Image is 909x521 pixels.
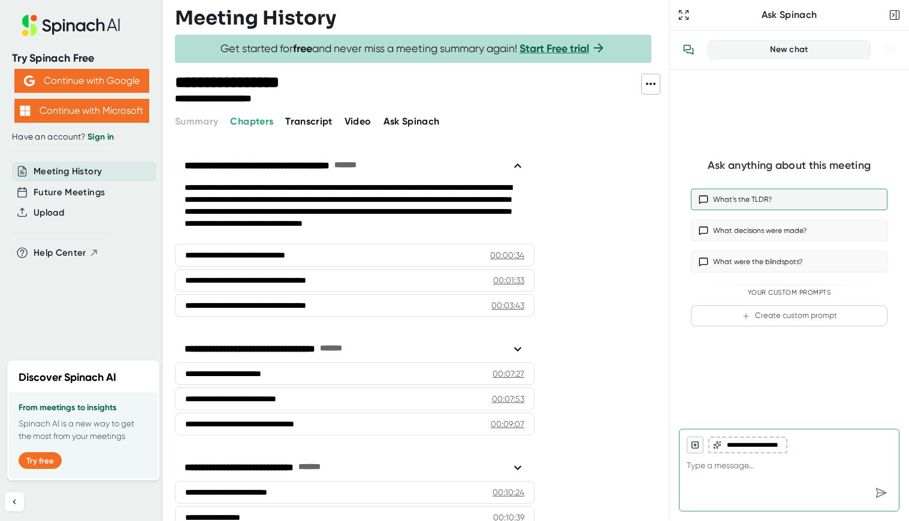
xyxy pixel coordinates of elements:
[14,99,149,123] button: Continue with Microsoft
[490,249,524,261] div: 00:00:34
[14,69,149,93] button: Continue with Google
[491,418,524,430] div: 00:09:07
[870,482,892,504] div: Send message
[383,116,440,127] span: Ask Spinach
[491,299,524,311] div: 00:03:43
[5,492,24,511] button: Collapse sidebar
[345,114,372,129] button: Video
[691,251,887,272] button: What were the blindspots?
[691,189,887,210] button: What’s the TLDR?
[675,7,692,23] button: Expand to Ask Spinach page
[293,42,312,55] b: free
[34,246,86,260] span: Help Center
[34,186,105,199] button: Future Meetings
[886,7,903,23] button: Close conversation sidebar
[492,393,524,405] div: 00:07:53
[19,369,116,386] h2: Discover Spinach AI
[691,220,887,241] button: What decisions were made?
[12,132,151,143] div: Have an account?
[691,305,887,326] button: Create custom prompt
[19,403,148,413] h3: From meetings to insights
[230,114,273,129] button: Chapters
[520,42,589,55] a: Start Free trial
[12,52,151,65] div: Try Spinach Free
[285,116,333,127] span: Transcript
[175,116,218,127] span: Summary
[34,246,99,260] button: Help Center
[87,132,114,142] a: Sign in
[175,114,218,129] button: Summary
[691,289,887,297] div: Your Custom Prompts
[493,274,524,286] div: 00:01:33
[715,44,863,55] div: New chat
[221,42,606,56] span: Get started for and never miss a meeting summary again!
[345,116,372,127] span: Video
[493,368,524,380] div: 00:07:27
[34,206,64,220] button: Upload
[285,114,333,129] button: Transcript
[19,417,148,443] p: Spinach AI is a new way to get the most from your meetings
[692,9,886,21] div: Ask Spinach
[34,165,102,178] button: Meeting History
[230,116,273,127] span: Chapters
[677,38,700,62] button: View conversation history
[493,486,524,498] div: 00:10:24
[383,114,440,129] button: Ask Spinach
[19,452,62,469] button: Try free
[708,159,871,172] div: Ask anything about this meeting
[175,7,336,29] h3: Meeting History
[24,75,35,86] img: Aehbyd4JwY73AAAAAElFTkSuQmCC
